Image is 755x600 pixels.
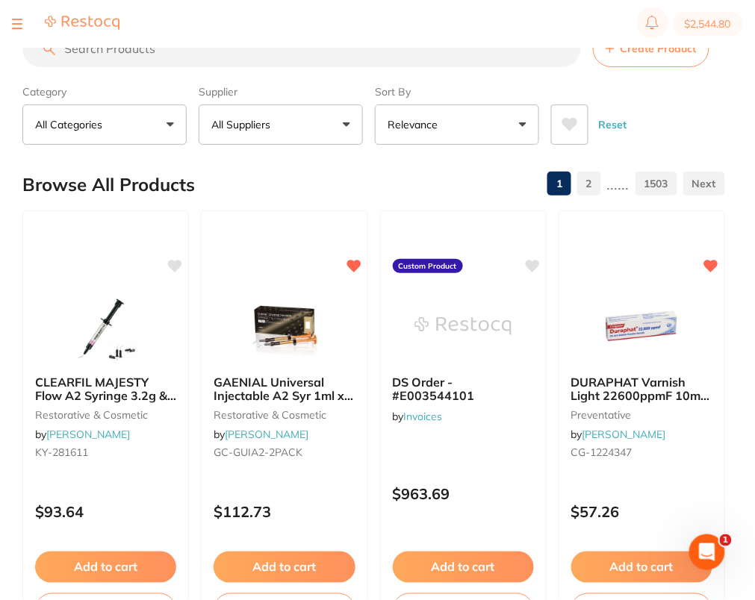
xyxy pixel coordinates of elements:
p: Relevance [388,117,444,132]
small: restorative & cosmetic [214,409,355,421]
img: CLEARFIL MAJESTY Flow A2 Syringe 3.2g & 15 Needle tips [58,289,155,363]
span: DURAPHAT Varnish Light 22600ppmF 10ml tube [571,375,710,417]
span: DS Order - #E003544101 [393,375,475,403]
iframe: Intercom live chat [689,534,725,570]
button: Add to cart [393,551,534,583]
button: $2,544.80 [673,12,743,36]
p: All Suppliers [211,117,276,132]
span: 1 [720,534,732,546]
b: CLEARFIL MAJESTY Flow A2 Syringe 3.2g & 15 Needle tips [35,375,176,403]
button: Reset [594,104,632,145]
a: [PERSON_NAME] [225,428,308,441]
span: KY-281611 [35,446,88,459]
button: All Suppliers [199,104,363,145]
p: All Categories [35,117,108,132]
a: Invoices [404,410,443,423]
img: Restocq Logo [45,15,119,31]
label: Custom Product [393,259,463,274]
b: GAENIAL Universal Injectable A2 Syr 1ml x2 & 20 Disp tips [214,375,355,403]
label: Sort By [375,85,539,99]
a: [PERSON_NAME] [582,428,666,441]
small: preventative [571,409,712,421]
button: Relevance [375,104,539,145]
p: $57.26 [571,503,712,520]
a: Restocq Logo [45,15,119,33]
button: Add to cart [214,551,355,583]
p: $112.73 [214,503,355,520]
img: GAENIAL Universal Injectable A2 Syr 1ml x2 & 20 Disp tips [236,289,333,363]
p: $93.64 [35,503,176,520]
span: by [571,428,666,441]
p: ...... [607,175,630,193]
span: by [393,410,443,423]
span: GC-GUIA2-2PACK [214,446,302,459]
small: restorative & cosmetic [35,409,176,421]
b: DS Order - #E003544101 [393,375,534,403]
a: 2 [577,169,601,199]
span: by [214,428,308,441]
span: GAENIAL Universal Injectable A2 Syr 1ml x2 & 20 Disp tips [214,375,353,417]
button: Create Product [593,30,709,67]
input: Search Products [22,30,581,67]
a: 1503 [636,169,677,199]
a: 1 [547,169,571,199]
span: Create Product [621,43,697,54]
button: All Categories [22,104,187,145]
span: by [35,428,130,441]
label: Category [22,85,187,99]
h2: Browse All Products [22,175,195,196]
span: CLEARFIL MAJESTY Flow A2 Syringe 3.2g & 15 Needle tips [35,375,176,417]
button: Add to cart [571,551,712,583]
p: $963.69 [393,485,534,502]
span: CG-1224347 [571,446,633,459]
b: DURAPHAT Varnish Light 22600ppmF 10ml tube [571,375,712,403]
a: [PERSON_NAME] [46,428,130,441]
button: Add to cart [35,551,176,583]
img: DS Order - #E003544101 [414,289,512,363]
label: Supplier [199,85,363,99]
img: DURAPHAT Varnish Light 22600ppmF 10ml tube [593,289,690,363]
